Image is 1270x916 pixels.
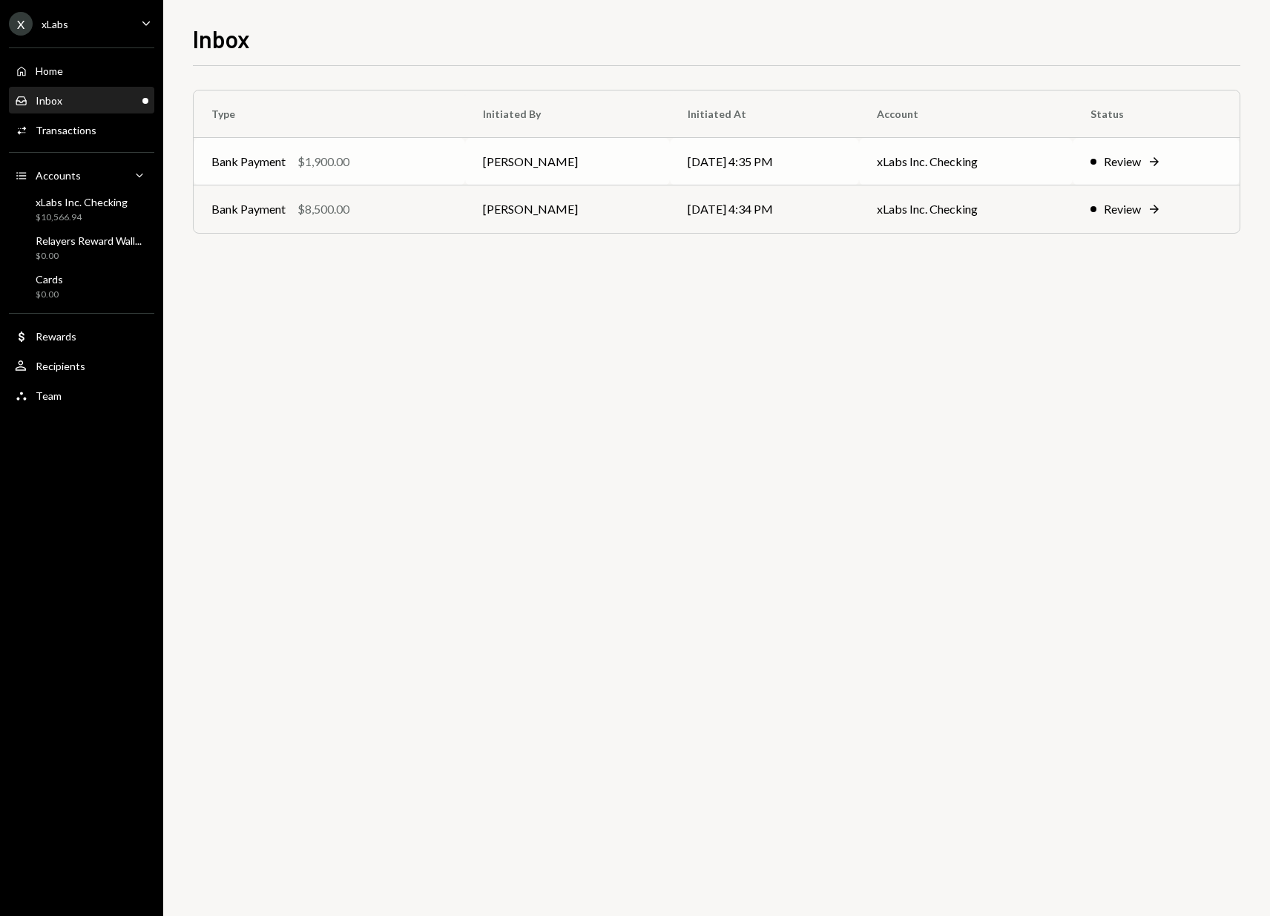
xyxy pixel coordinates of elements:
div: $1,900.00 [297,153,349,171]
div: Accounts [36,169,81,182]
a: Cards$0.00 [9,268,154,304]
td: [DATE] 4:34 PM [670,185,859,233]
div: Transactions [36,124,96,136]
a: xLabs Inc. Checking$10,566.94 [9,191,154,227]
th: Initiated At [670,90,859,138]
div: xLabs Inc. Checking [36,196,128,208]
div: xLabs [42,18,68,30]
div: Inbox [36,94,62,107]
a: Transactions [9,116,154,143]
div: Relayers Reward Wall... [36,234,142,247]
td: xLabs Inc. Checking [859,185,1073,233]
a: Inbox [9,87,154,113]
a: Accounts [9,162,154,188]
div: $8,500.00 [297,200,349,218]
a: Recipients [9,352,154,379]
div: X [9,12,33,36]
td: [PERSON_NAME] [465,185,669,233]
td: xLabs Inc. Checking [859,138,1073,185]
td: [DATE] 4:35 PM [670,138,859,185]
div: Bank Payment [211,153,286,171]
div: $10,566.94 [36,211,128,224]
a: Team [9,382,154,409]
th: Type [194,90,465,138]
th: Status [1073,90,1240,138]
div: Rewards [36,330,76,343]
td: [PERSON_NAME] [465,138,669,185]
div: Home [36,65,63,77]
div: Review [1104,200,1141,218]
div: $0.00 [36,289,63,301]
th: Account [859,90,1073,138]
div: Bank Payment [211,200,286,218]
a: Rewards [9,323,154,349]
div: Team [36,389,62,402]
th: Initiated By [465,90,669,138]
div: Recipients [36,360,85,372]
a: Home [9,57,154,84]
h1: Inbox [193,24,250,53]
div: Review [1104,153,1141,171]
div: Cards [36,273,63,286]
div: $0.00 [36,250,142,263]
a: Relayers Reward Wall...$0.00 [9,230,154,266]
